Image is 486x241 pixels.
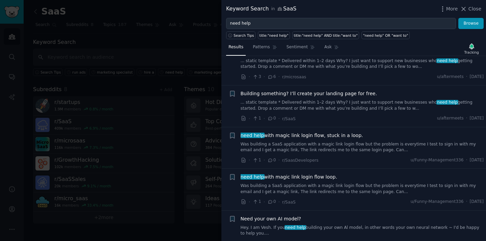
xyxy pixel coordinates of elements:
[439,5,458,12] button: More
[466,115,467,122] span: ·
[278,157,280,164] span: ·
[228,44,243,50] span: Results
[253,44,270,50] span: Patterns
[436,58,458,63] span: need help
[264,115,265,122] span: ·
[282,75,306,79] span: r/microsaas
[287,44,308,50] span: Sentiment
[278,115,280,122] span: ·
[249,198,250,206] span: ·
[252,199,261,205] span: 1
[437,74,464,80] span: u/aftermeets
[241,58,484,70] a: ... static template * Delivered within 1–2 days Why? I just want to support new businesses whonee...
[264,198,265,206] span: ·
[278,73,280,80] span: ·
[249,115,250,122] span: ·
[241,225,484,237] a: Hey. I am Vesh. If youneed helpbuilding your own Al model, in other words your own neural network...
[361,31,410,39] a: "need help" OR "want to"
[267,115,276,122] span: 0
[458,18,484,29] button: Browse
[278,198,280,206] span: ·
[264,73,265,80] span: ·
[241,100,484,111] a: ... static template * Delivered within 1–2 days Why? I just want to support new businesses whonee...
[260,33,289,38] div: title:"need help"
[470,74,484,80] span: [DATE]
[241,132,363,139] a: need helpwith magic link login flow, stuck in a loop.
[226,18,456,29] input: Try a keyword related to your business
[252,74,261,80] span: 3
[267,199,276,205] span: 0
[241,183,484,195] a: Was building a SaaS application with a magic link login flow but the problem is everytime I test ...
[284,42,317,56] a: Sentiment
[411,199,464,205] span: u/Funny-Management336
[252,157,261,163] span: 1
[240,174,265,180] span: need help
[470,115,484,122] span: [DATE]
[226,5,296,13] div: Keyword Search SaaS
[282,158,319,163] span: r/SaasDevelopers
[258,31,290,39] a: title:"need help"
[363,33,408,38] div: "need help" OR "want to"
[470,157,484,163] span: [DATE]
[240,133,265,138] span: need help
[436,100,458,105] span: need help
[411,157,464,163] span: u/Funny-Management336
[466,199,467,205] span: ·
[466,74,467,80] span: ·
[249,157,250,164] span: ·
[294,33,358,38] div: title:"need help" AND title:"want to"
[234,33,254,38] span: Search Tips
[241,173,337,181] span: with magic link login flow loop.
[460,5,481,12] button: Close
[282,116,296,121] span: r/SaaS
[264,157,265,164] span: ·
[446,5,458,12] span: More
[437,115,464,122] span: u/aftermeets
[466,157,467,163] span: ·
[226,42,246,56] a: Results
[252,115,261,122] span: 1
[267,74,276,80] span: 6
[241,141,484,153] a: Was building a SaaS application with a magic link login flow but the problem is everytime I test ...
[468,5,481,12] span: Close
[241,215,301,222] a: Need your own AI model?
[267,157,276,163] span: 0
[241,173,337,181] a: need helpwith magic link login flow loop.
[241,132,363,139] span: with magic link login flow, stuck in a loop.
[241,90,377,97] a: Building something? I’ll create your landing page for free.
[464,50,479,55] div: Tracking
[285,225,306,230] span: need help
[249,73,250,80] span: ·
[292,31,359,39] a: title:"need help" AND title:"want to"
[470,199,484,205] span: [DATE]
[282,200,296,205] span: r/SaaS
[322,42,341,56] a: Ask
[462,42,481,56] button: Tracking
[226,31,255,39] button: Search Tips
[324,44,332,50] span: Ask
[250,42,279,56] a: Patterns
[271,6,275,12] span: in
